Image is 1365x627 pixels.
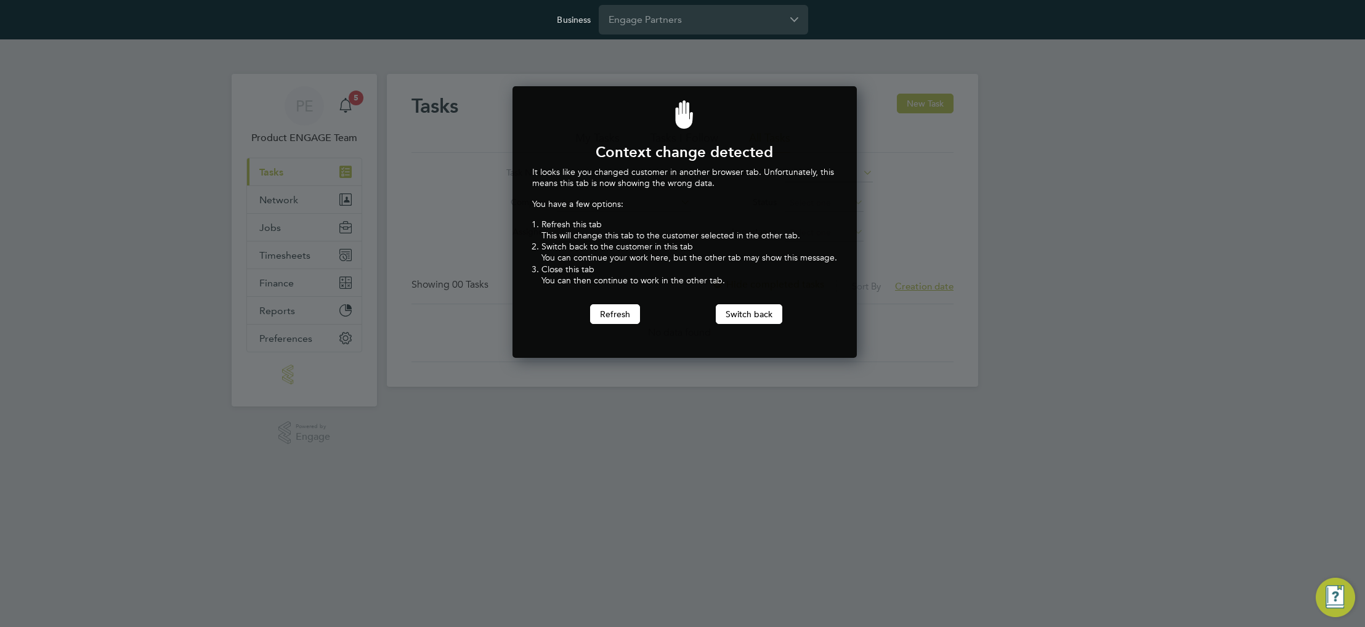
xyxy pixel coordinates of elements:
[532,166,837,188] p: It looks like you changed customer in another browser tab. Unfortunately, this means this tab is ...
[716,304,782,324] button: Switch back
[590,304,640,324] button: Refresh
[541,264,837,286] li: Close this tab You can then continue to work in the other tab.
[557,14,591,25] label: Business
[541,241,837,263] li: Switch back to the customer in this tab You can continue your work here, but the other tab may sh...
[1316,578,1355,617] button: Engage Resource Center
[541,219,837,241] li: Refresh this tab This will change this tab to the customer selected in the other tab.
[532,198,837,209] p: You have a few options:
